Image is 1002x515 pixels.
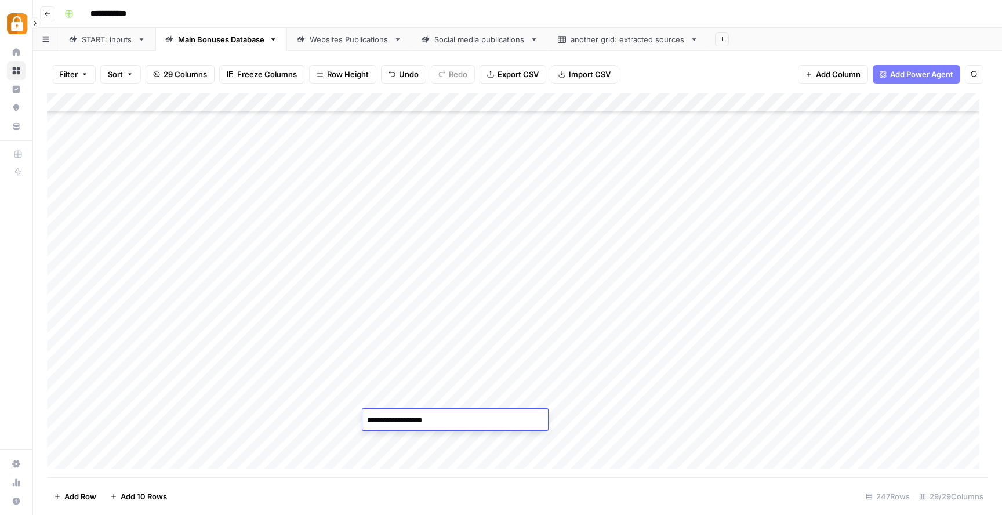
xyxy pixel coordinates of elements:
[571,34,685,45] div: another grid: extracted sources
[100,65,141,84] button: Sort
[816,68,861,80] span: Add Column
[7,61,26,80] a: Browse
[7,43,26,61] a: Home
[798,65,868,84] button: Add Column
[873,65,960,84] button: Add Power Agent
[7,492,26,510] button: Help + Support
[178,34,264,45] div: Main Bonuses Database
[64,491,96,502] span: Add Row
[59,28,155,51] a: START: inputs
[399,68,419,80] span: Undo
[237,68,297,80] span: Freeze Columns
[287,28,412,51] a: Websites Publications
[381,65,426,84] button: Undo
[7,80,26,99] a: Insights
[569,68,611,80] span: Import CSV
[498,68,539,80] span: Export CSV
[7,13,28,34] img: Adzz Logo
[309,65,376,84] button: Row Height
[108,68,123,80] span: Sort
[431,65,475,84] button: Redo
[7,9,26,38] button: Workspace: Adzz
[121,491,167,502] span: Add 10 Rows
[155,28,287,51] a: Main Bonuses Database
[7,99,26,117] a: Opportunities
[146,65,215,84] button: 29 Columns
[449,68,467,80] span: Redo
[164,68,207,80] span: 29 Columns
[103,487,174,506] button: Add 10 Rows
[219,65,304,84] button: Freeze Columns
[434,34,525,45] div: Social media publications
[7,473,26,492] a: Usage
[480,65,546,84] button: Export CSV
[82,34,133,45] div: START: inputs
[7,117,26,136] a: Your Data
[914,487,988,506] div: 29/29 Columns
[548,28,708,51] a: another grid: extracted sources
[47,487,103,506] button: Add Row
[327,68,369,80] span: Row Height
[412,28,548,51] a: Social media publications
[7,455,26,473] a: Settings
[59,68,78,80] span: Filter
[861,487,914,506] div: 247 Rows
[551,65,618,84] button: Import CSV
[890,68,953,80] span: Add Power Agent
[310,34,389,45] div: Websites Publications
[52,65,96,84] button: Filter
